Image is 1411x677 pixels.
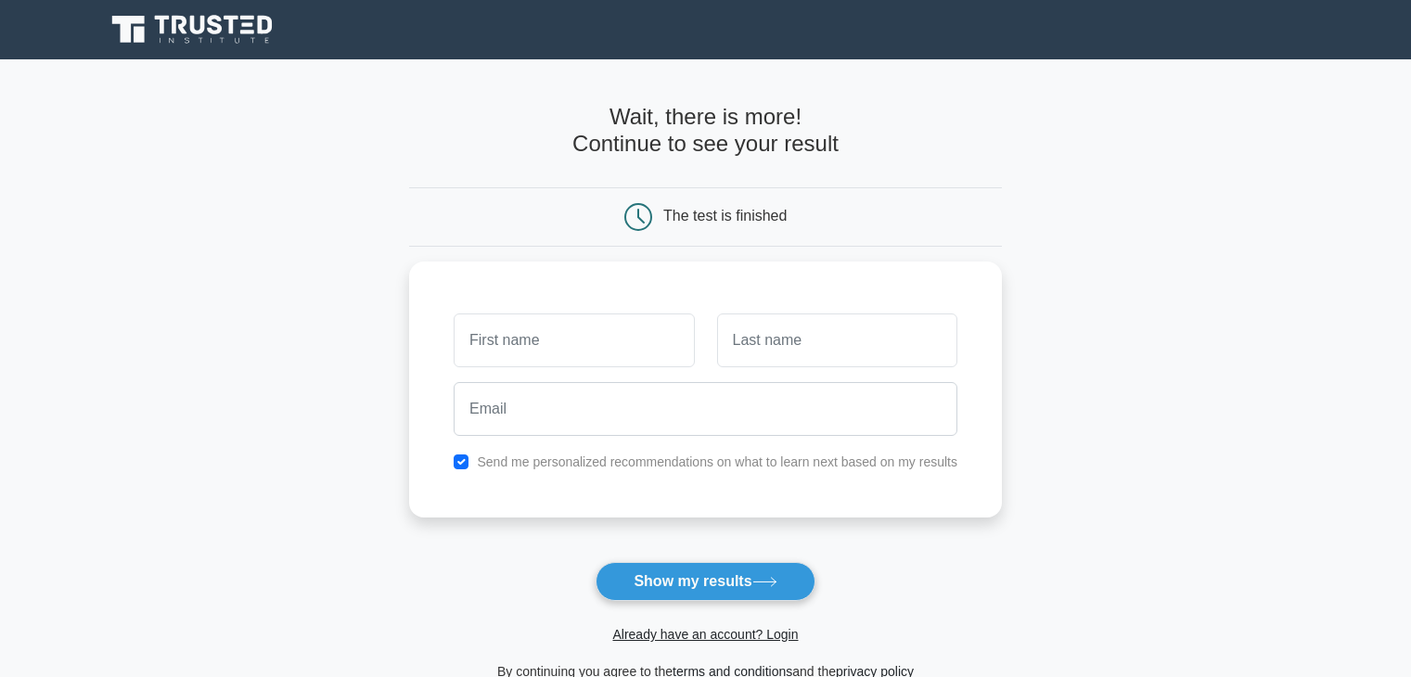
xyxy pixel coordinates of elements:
[409,104,1002,158] h4: Wait, there is more! Continue to see your result
[663,208,787,224] div: The test is finished
[454,382,957,436] input: Email
[612,627,798,642] a: Already have an account? Login
[477,454,957,469] label: Send me personalized recommendations on what to learn next based on my results
[454,313,694,367] input: First name
[596,562,815,601] button: Show my results
[717,313,957,367] input: Last name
